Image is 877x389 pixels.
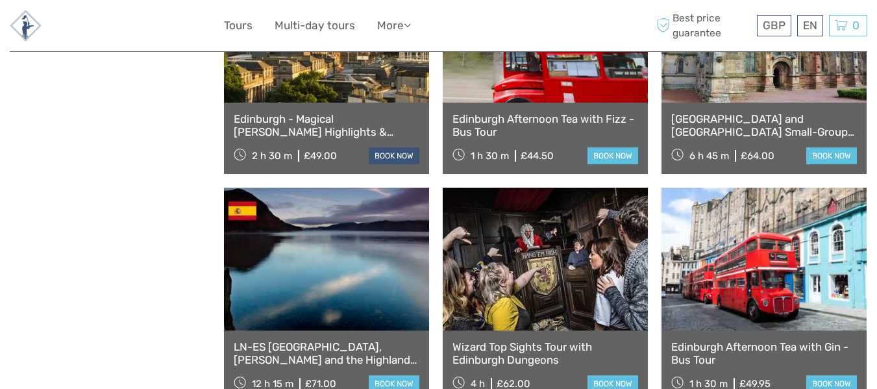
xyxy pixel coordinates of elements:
p: We're away right now. Please check back later! [18,23,147,33]
a: [GEOGRAPHIC_DATA] and [GEOGRAPHIC_DATA] Small-Group Day Tour from [GEOGRAPHIC_DATA] [671,112,857,139]
a: book now [587,147,638,164]
a: book now [806,147,857,164]
div: £44.50 [521,150,554,162]
a: Wizard Top Sights Tour with Edinburgh Dungeons [452,340,638,367]
span: Best price guarantee [653,11,754,40]
span: 2 h 30 m [252,150,292,162]
a: Edinburgh Afternoon Tea with Gin - Bus Tour [671,340,857,367]
img: 2480-e1da0b75-d43a-43b1-9b1b-e82c98ef1cd5_logo_small.jpg [10,10,42,42]
div: EN [797,15,823,36]
a: Tours [224,16,253,35]
button: Open LiveChat chat widget [149,20,165,36]
a: More [377,16,411,35]
div: £64.00 [741,150,774,162]
a: Edinburgh Afternoon Tea with Fizz - Bus Tour [452,112,638,139]
a: LN-ES [GEOGRAPHIC_DATA], [PERSON_NAME] and the Highlands - Spanish Tour Guide [234,340,419,367]
a: Multi-day tours [275,16,355,35]
a: book now [369,147,419,164]
span: 6 h 45 m [689,150,729,162]
a: Edinburgh - Magical [PERSON_NAME] Highlights & Wizards Tour [234,112,419,139]
span: 1 h 30 m [471,150,509,162]
span: 0 [850,19,861,32]
span: GBP [763,19,785,32]
div: £49.00 [304,150,337,162]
